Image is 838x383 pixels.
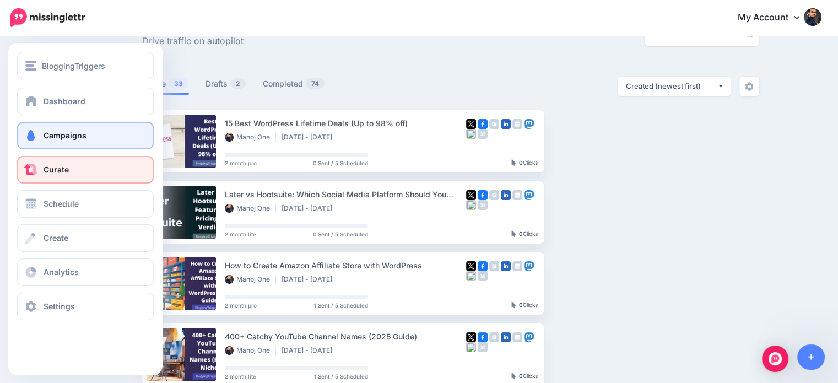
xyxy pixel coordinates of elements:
[44,165,69,174] span: Curate
[17,258,154,286] a: Analytics
[501,261,511,271] img: linkedin-square.png
[44,267,79,277] span: Analytics
[313,231,368,237] span: 0 Sent / 5 Scheduled
[44,301,75,311] span: Settings
[727,4,821,31] a: My Account
[626,81,717,91] div: Created (newest first)
[478,342,488,352] img: medium-grey-square.png
[225,133,276,142] li: Manoj One
[44,233,68,242] span: Create
[225,160,257,166] span: 2 month pro
[489,190,499,200] img: instagram-grey-square.png
[511,231,538,238] div: Clicks
[512,332,522,342] img: google_business-grey-square.png
[512,190,522,200] img: google_business-grey-square.png
[314,303,368,308] span: 1 Sent / 5 Scheduled
[44,96,85,106] span: Dashboard
[511,159,516,166] img: pointer-grey-darker.png
[17,52,154,79] button: BloggingTriggers
[478,200,488,210] img: medium-grey-square.png
[489,119,499,129] img: instagram-grey-square.png
[511,230,516,237] img: pointer-grey-darker.png
[489,261,499,271] img: instagram-grey-square.png
[512,119,522,129] img: google_business-grey-square.png
[17,122,154,149] a: Campaigns
[17,224,154,252] a: Create
[42,71,99,78] div: Domain Overview
[524,261,534,271] img: mastodon-square.png
[501,190,511,200] img: linkedin-square.png
[225,188,466,201] div: Later vs Hootsuite: Which Social Media Platform Should You Choose?
[466,200,476,210] img: bluesky-square.png
[282,204,338,213] li: [DATE] - [DATE]
[225,330,466,343] div: 400+ Catchy YouTube Channel Names (2025 Guide)
[519,159,523,166] b: 0
[478,119,488,129] img: facebook-square.png
[282,346,338,355] li: [DATE] - [DATE]
[466,119,476,129] img: twitter-square.png
[25,61,36,71] img: menu.png
[524,332,534,342] img: mastodon-square.png
[511,373,516,379] img: pointer-grey-darker.png
[206,77,246,90] a: Drafts2
[18,18,26,26] img: logo_orange.svg
[745,82,754,91] img: settings-grey.png
[519,373,523,379] b: 0
[618,77,731,96] button: Created (newest first)
[31,18,54,26] div: v 4.0.25
[225,303,257,308] span: 2 month pro
[466,261,476,271] img: twitter-square.png
[512,261,522,271] img: google_business-grey-square.png
[466,129,476,139] img: bluesky-square.png
[519,230,523,237] b: 0
[17,88,154,115] a: Dashboard
[225,231,256,237] span: 2 month lite
[478,190,488,200] img: facebook-square.png
[122,71,186,78] div: Keywords by Traffic
[17,156,154,184] a: Curate
[478,332,488,342] img: facebook-square.png
[17,293,154,320] a: Settings
[524,119,534,129] img: mastodon-square.png
[511,160,538,166] div: Clicks
[314,374,368,379] span: 1 Sent / 5 Scheduled
[110,69,118,78] img: tab_keywords_by_traffic_grey.svg
[282,275,338,284] li: [DATE] - [DATE]
[44,199,79,208] span: Schedule
[519,301,523,308] b: 0
[489,332,499,342] img: instagram-grey-square.png
[466,190,476,200] img: twitter-square.png
[30,69,39,78] img: tab_domain_overview_orange.svg
[466,342,476,352] img: bluesky-square.png
[29,29,121,37] div: Domain: [DOMAIN_NAME]
[10,8,85,27] img: Missinglettr
[466,332,476,342] img: twitter-square.png
[501,332,511,342] img: linkedin-square.png
[511,301,516,308] img: pointer-grey-darker.png
[17,190,154,218] a: Schedule
[230,78,246,89] span: 2
[142,77,189,90] a: Active33
[478,271,488,281] img: medium-grey-square.png
[18,29,26,37] img: website_grey.svg
[306,78,325,89] span: 74
[762,346,788,372] div: Open Intercom Messenger
[478,261,488,271] img: facebook-square.png
[478,129,488,139] img: medium-grey-square.png
[225,259,466,272] div: How to Create Amazon Affiliate Store with WordPress
[225,374,256,379] span: 2 month lite
[263,77,325,90] a: Completed74
[44,131,86,140] span: Campaigns
[225,204,276,213] li: Manoj One
[501,119,511,129] img: linkedin-square.png
[142,34,244,48] span: Drive traffic on autopilot
[225,117,466,130] div: 15 Best WordPress Lifetime Deals (Up to 98% off)
[524,190,534,200] img: mastodon-square.png
[313,160,368,166] span: 0 Sent / 5 Scheduled
[282,133,338,142] li: [DATE] - [DATE]
[169,78,188,89] span: 33
[225,346,276,355] li: Manoj One
[511,302,538,309] div: Clicks
[42,60,105,72] span: BloggingTriggers
[511,373,538,380] div: Clicks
